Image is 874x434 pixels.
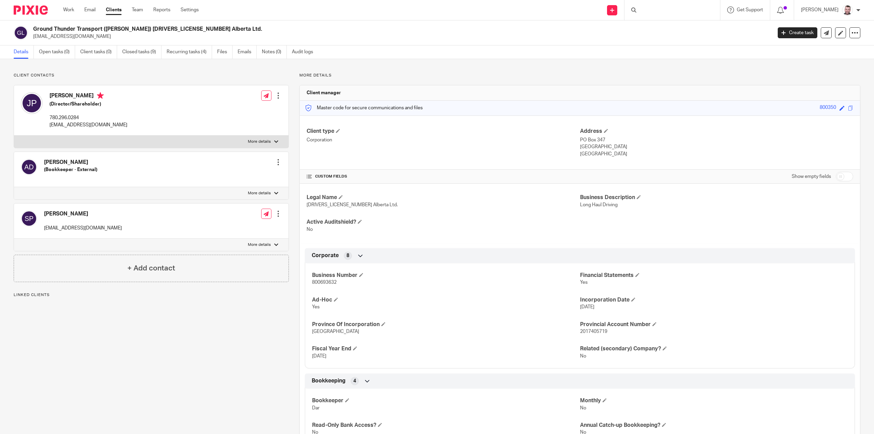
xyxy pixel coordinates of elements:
[14,26,28,40] img: svg%3E
[262,45,287,59] a: Notes (0)
[312,354,326,359] span: [DATE]
[167,45,212,59] a: Recurring tasks (4)
[21,210,37,227] img: svg%3E
[14,45,34,59] a: Details
[635,273,639,277] span: Edit Financial Statements
[345,398,349,402] span: Edit Bookkeeper
[44,166,97,173] h5: (Bookkeeper - External)
[840,106,845,111] span: Edit code
[580,194,853,201] h4: Business Description
[359,273,363,277] span: Edit Business Number
[580,397,848,404] h4: Monthly
[835,27,846,38] a: Edit client
[662,423,666,427] span: Edit Annual Catch-up Bookkeeping?
[14,292,289,298] p: Linked clients
[580,202,618,207] span: Long Haul Driving
[637,195,641,199] span: Edit Business Description
[347,252,349,259] span: 8
[181,6,199,13] a: Settings
[307,227,313,232] span: No
[358,220,362,224] span: Edit Active Auditshield?
[50,122,127,128] p: [EMAIL_ADDRESS][DOMAIN_NAME]
[97,92,104,99] i: Primary
[312,252,339,259] span: Corporate
[307,219,580,226] h4: Active Auditshield?
[21,92,43,114] img: svg%3E
[238,45,257,59] a: Emails
[652,322,657,326] span: Edit Provincial Account Number
[106,6,122,13] a: Clients
[848,106,853,111] span: Copy to clipboard
[312,280,337,285] span: 800693632
[307,89,341,96] h3: Client manager
[580,406,586,410] span: No
[132,6,143,13] a: Team
[307,202,398,207] span: [DRIVERS_LICENSE_NUMBER] Alberta Ltd.
[307,194,580,201] h4: Legal Name
[50,92,127,101] h4: [PERSON_NAME]
[305,104,423,111] p: Master code for secure communications and files
[312,377,346,384] span: Bookkeeping
[580,354,586,359] span: No
[580,321,848,328] h4: Provincial Account Number
[127,263,175,274] h4: + Add contact
[663,346,667,350] span: Edit Related (secondary) Company?
[353,378,356,384] span: 4
[580,151,853,157] p: [GEOGRAPHIC_DATA]
[580,329,607,334] span: 2017405719
[33,33,767,40] p: [EMAIL_ADDRESS][DOMAIN_NAME]
[63,6,74,13] a: Work
[307,137,580,143] p: Corporation
[50,101,127,108] h5: (Director/Shareholder)
[353,346,357,350] span: Edit Fiscal Year End
[44,225,122,232] p: [EMAIL_ADDRESS][DOMAIN_NAME]
[312,272,580,279] h4: Business Number
[248,242,271,248] p: More details
[248,191,271,196] p: More details
[39,45,75,59] a: Open tasks (0)
[820,104,836,112] div: 800350
[339,195,343,199] span: Edit Legal Name
[580,137,853,143] p: PO Box 347
[336,129,340,133] span: Change Client type
[153,6,170,13] a: Reports
[312,406,320,410] span: Dar
[801,6,838,13] p: [PERSON_NAME]
[378,423,382,427] span: Edit Read-Only Bank Access?
[312,296,580,304] h4: Ad-Hoc
[312,305,320,309] span: Yes
[778,27,817,38] a: Create task
[792,173,831,180] label: Show empty fields
[580,296,848,304] h4: Incorporation Date
[842,5,853,16] img: Shawn%20Headshot%2011-2020%20Cropped%20Resized2.jpg
[631,297,635,302] span: Edit Incorporation Date
[580,345,848,352] h4: Related (secondary) Company?
[80,45,117,59] a: Client tasks (0)
[248,139,271,144] p: More details
[44,210,122,218] h4: [PERSON_NAME]
[84,6,96,13] a: Email
[312,345,580,352] h4: Fiscal Year End
[312,422,580,429] h4: Read-Only Bank Access?
[50,114,127,121] p: 780.296.0284
[33,26,621,33] h2: Ground Thunder Transport ([PERSON_NAME]) [DRIVERS_LICENSE_NUMBER] Alberta Ltd.
[580,143,853,150] p: [GEOGRAPHIC_DATA]
[603,398,607,402] span: Edit Monthly
[14,5,48,15] img: Pixie
[307,174,580,179] h4: CUSTOM FIELDS
[122,45,161,59] a: Closed tasks (9)
[292,45,318,59] a: Audit logs
[737,8,763,12] span: Get Support
[580,305,594,309] span: [DATE]
[604,129,608,133] span: Edit Address
[21,159,37,175] img: svg%3E
[312,329,359,334] span: [GEOGRAPHIC_DATA]
[299,73,860,78] p: More details
[580,272,848,279] h4: Financial Statements
[334,297,338,302] span: Edit Ad-Hoc
[312,397,580,404] h4: Bookkeeper
[381,322,385,326] span: Edit Province Of Incorporation
[217,45,232,59] a: Files
[312,321,580,328] h4: Province Of Incorporation
[580,128,853,135] h4: Address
